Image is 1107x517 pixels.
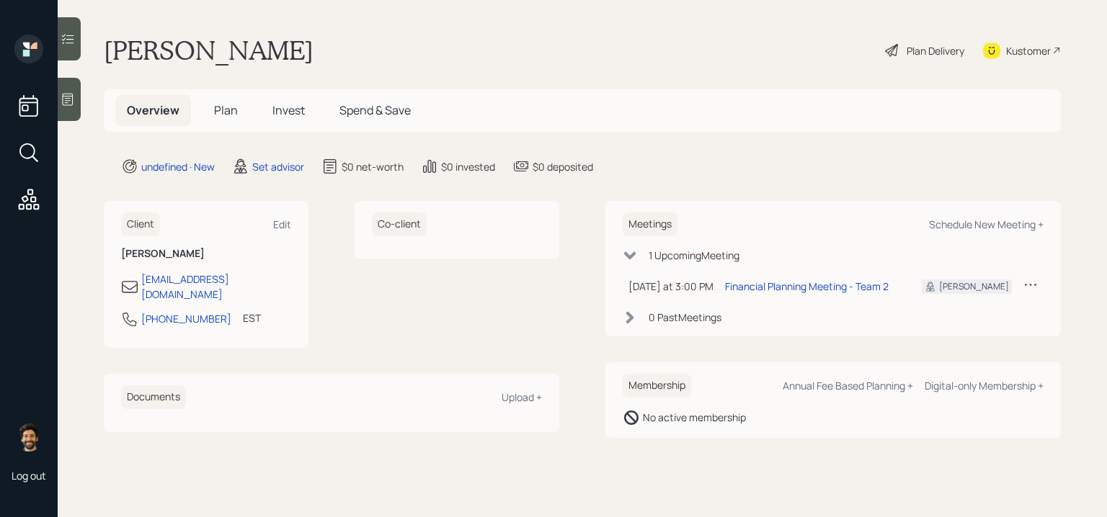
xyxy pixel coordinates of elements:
div: 0 Past Meeting s [649,310,721,325]
div: Financial Planning Meeting - Team 2 [725,279,889,294]
div: Log out [12,469,46,482]
div: Annual Fee Based Planning + [783,379,913,392]
span: Plan [214,102,238,118]
h6: Meetings [623,212,677,236]
div: Digital-only Membership + [925,379,1044,392]
h6: Co-client [372,212,427,236]
h6: Membership [623,374,691,397]
div: [DATE] at 3:00 PM [628,279,713,294]
span: Invest [272,102,305,118]
div: $0 deposited [533,159,593,174]
div: EST [243,310,261,325]
div: Plan Delivery [907,43,964,58]
div: Kustomer [1006,43,1051,58]
div: $0 net-worth [342,159,404,174]
div: [PHONE_NUMBER] [141,311,231,326]
span: Overview [127,102,179,118]
div: undefined · New [141,159,215,174]
div: Set advisor [252,159,304,174]
h6: Documents [121,385,186,409]
div: [EMAIL_ADDRESS][DOMAIN_NAME] [141,271,291,302]
img: eric-schwartz-headshot.png [14,423,43,451]
div: [PERSON_NAME] [939,280,1009,293]
div: Upload + [502,390,542,404]
div: Edit [273,217,291,231]
div: Schedule New Meeting + [929,217,1044,231]
div: No active membership [643,410,746,425]
span: Spend & Save [339,102,411,118]
div: 1 Upcoming Meeting [649,248,739,263]
h6: [PERSON_NAME] [121,248,291,260]
h6: Client [121,212,160,236]
div: $0 invested [441,159,495,174]
h1: [PERSON_NAME] [104,35,314,66]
